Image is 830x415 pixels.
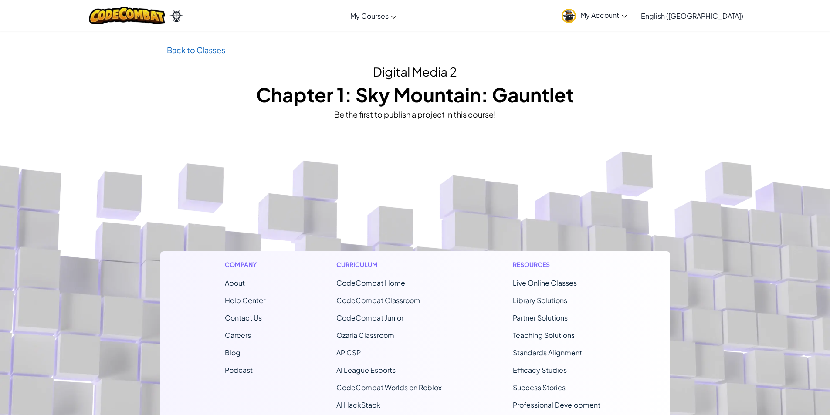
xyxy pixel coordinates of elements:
span: Contact Us [225,313,262,322]
a: AP CSP [336,348,361,357]
a: Help Center [225,296,265,305]
a: Partner Solutions [513,313,568,322]
a: CodeCombat Worlds on Roblox [336,383,442,392]
a: Live Online Classes [513,278,577,287]
a: Success Stories [513,383,566,392]
a: Back to Classes [167,45,225,55]
h1: Resources [513,260,606,269]
img: CodeCombat logo [89,7,165,24]
div: Be the first to publish a project in this course! [167,108,664,121]
a: Professional Development [513,400,600,409]
span: English ([GEOGRAPHIC_DATA]) [641,11,743,20]
a: Efficacy Studies [513,365,567,375]
h2: Digital Media 2 [167,63,664,81]
a: Careers [225,331,251,340]
h1: Chapter 1: Sky Mountain: Gauntlet [167,81,664,108]
span: My Account [580,10,627,20]
a: Blog [225,348,241,357]
a: Ozaria Classroom [336,331,394,340]
h1: Curriculum [336,260,442,269]
span: CodeCombat Home [336,278,405,287]
a: English ([GEOGRAPHIC_DATA]) [637,4,748,27]
a: CodeCombat Classroom [336,296,420,305]
a: My Courses [346,4,401,27]
h1: Company [225,260,265,269]
a: Teaching Solutions [513,331,575,340]
a: My Account [557,2,631,29]
a: AI League Esports [336,365,396,375]
span: My Courses [350,11,389,20]
a: CodeCombat Junior [336,313,403,322]
a: Podcast [225,365,253,375]
a: Standards Alignment [513,348,582,357]
img: avatar [562,9,576,23]
a: Library Solutions [513,296,567,305]
a: About [225,278,245,287]
a: AI HackStack [336,400,380,409]
img: Ozaria [169,9,183,22]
